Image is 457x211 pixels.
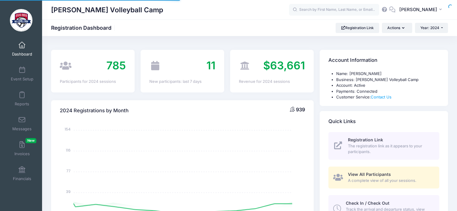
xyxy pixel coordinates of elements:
[348,172,391,177] span: View All Participants
[11,77,33,82] span: Event Setup
[60,79,126,85] div: Participants for 2024 sessions
[106,59,126,72] span: 785
[65,127,71,132] tspan: 154
[336,71,439,77] li: Name: [PERSON_NAME]
[395,3,448,17] button: [PERSON_NAME]
[12,52,32,57] span: Dashboard
[328,113,356,130] h4: Quick Links
[336,89,439,95] li: Payments: Connected
[26,138,36,143] span: New
[149,79,215,85] div: New participants: last 7 days
[382,23,412,33] button: Actions
[66,168,71,173] tspan: 77
[336,83,439,89] li: Account: Active
[420,26,439,30] span: Year: 2024
[8,138,36,159] a: InvoicesNew
[8,63,36,84] a: Event Setup
[15,101,29,107] span: Reports
[328,132,439,160] a: Registration Link The registration link as it appears to your participants.
[12,126,32,131] span: Messages
[51,25,117,31] h1: Registration Dashboard
[66,189,71,194] tspan: 39
[336,77,439,83] li: Business: [PERSON_NAME] Volleyball Camp
[10,9,32,32] img: David Rubio Volleyball Camp
[415,23,448,33] button: Year: 2024
[239,79,305,85] div: Revenue for 2024 sessions
[289,4,379,16] input: Search by First Name, Last Name, or Email...
[399,6,437,13] span: [PERSON_NAME]
[336,94,439,100] li: Customer Service:
[346,200,389,206] span: Check In / Check Out
[336,23,379,33] a: Registration Link
[348,143,432,155] span: The registration link as it appears to your participants.
[8,163,36,184] a: Financials
[348,137,383,142] span: Registration Link
[14,151,30,156] span: Invoices
[206,59,215,72] span: 11
[348,178,432,184] span: A complete view of all your sessions.
[8,38,36,59] a: Dashboard
[296,107,305,113] span: 939
[66,147,71,152] tspan: 116
[8,113,36,134] a: Messages
[60,102,129,119] h4: 2024 Registrations by Month
[371,95,391,99] a: Contact Us
[51,3,163,17] h1: [PERSON_NAME] Volleyball Camp
[8,88,36,109] a: Reports
[13,176,31,181] span: Financials
[328,52,377,69] h4: Account Information
[263,59,305,72] span: $63,661
[328,167,439,188] a: View All Participants A complete view of all your sessions.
